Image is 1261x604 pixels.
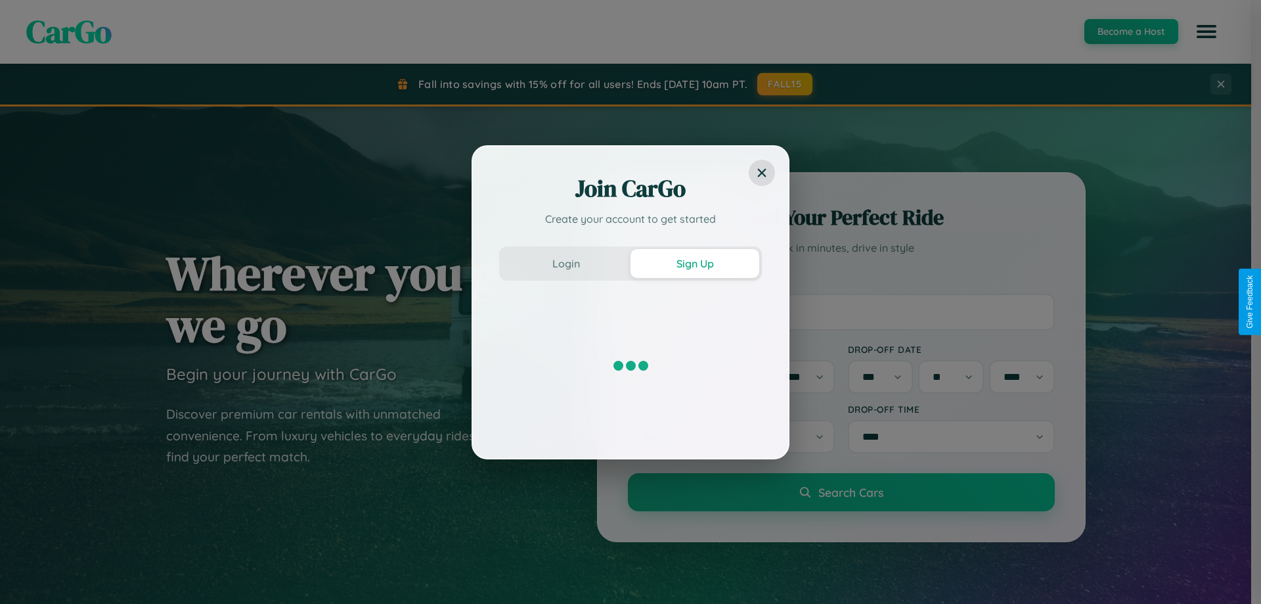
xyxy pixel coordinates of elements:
iframe: Intercom live chat [13,559,45,591]
button: Sign Up [630,249,759,278]
button: Login [502,249,630,278]
div: Give Feedback [1245,275,1254,329]
p: Create your account to get started [499,211,762,227]
h2: Join CarGo [499,173,762,204]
